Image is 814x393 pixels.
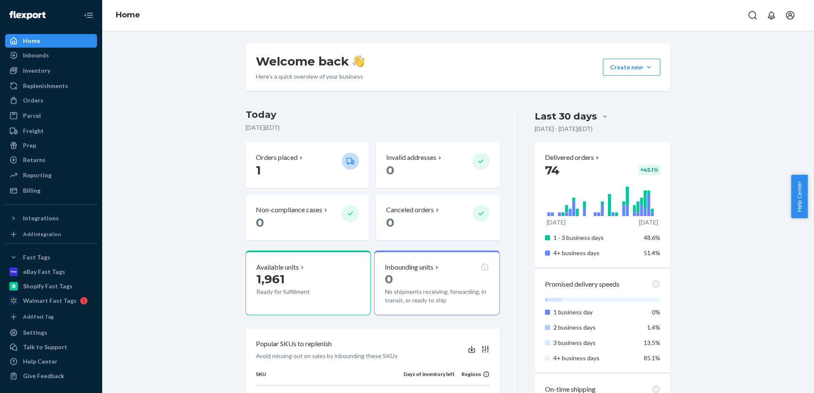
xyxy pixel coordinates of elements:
span: 0 [256,215,264,230]
div: Prep [23,141,36,150]
div: Add Fast Tag [23,313,54,320]
div: Shopify Fast Tags [23,282,72,290]
a: Home [116,10,140,20]
div: Fast Tags [23,253,50,262]
button: Open Search Box [744,7,761,24]
a: Reporting [5,168,97,182]
a: Freight [5,124,97,138]
span: 1,961 [256,272,285,286]
p: [DATE] [547,218,566,227]
span: 1 [256,163,261,177]
button: Fast Tags [5,251,97,264]
p: Non-compliance cases [256,205,322,215]
a: Inventory [5,64,97,77]
a: Add Integration [5,228,97,240]
div: Replenishments [23,82,68,90]
span: 48.6% [644,234,660,241]
p: Available units [256,262,299,272]
div: Walmart Fast Tags [23,296,77,305]
p: Avoid missing out on sales by inbounding these SKUs [256,352,398,360]
button: Create new [603,59,660,76]
span: 0 [385,272,393,286]
div: Add Integration [23,231,61,238]
a: Orders [5,94,97,107]
a: Returns [5,153,97,167]
button: Non-compliance cases 0 [246,195,369,240]
th: Days of inventory left [404,370,455,385]
a: Add Fast Tag [5,311,97,322]
p: 2 business days [553,323,637,332]
button: Inbounding units0No shipments receiving, forwarding, in transit, or ready to ship [374,251,499,315]
h1: Welcome back [256,54,364,69]
a: Inbounds [5,48,97,62]
ol: breadcrumbs [109,3,147,28]
p: Popular SKUs to replenish [256,339,332,349]
div: Billing [23,186,40,195]
p: No shipments receiving, forwarding, in transit, or ready to ship [385,288,489,305]
span: 1.4% [647,324,660,331]
p: 3 business days [553,339,637,347]
div: Help Center [23,357,57,366]
button: Open notifications [763,7,780,24]
span: 74 [545,163,559,177]
div: Inbounds [23,51,49,60]
a: Shopify Fast Tags [5,279,97,293]
span: 0 [386,215,394,230]
a: eBay Fast Tags [5,265,97,279]
button: Help Center [791,175,808,218]
span: 0 [386,163,394,177]
div: Freight [23,127,44,135]
img: hand-wave emoji [353,55,364,67]
div: Regions [455,370,490,378]
button: Canceled orders 0 [376,195,499,240]
button: Give Feedback [5,369,97,383]
button: Available units1,961Ready for fulfillment [246,251,371,315]
span: 13.5% [644,339,660,346]
a: Talk to Support [5,340,97,354]
div: Last 30 days [535,110,597,123]
a: Billing [5,184,97,197]
img: Flexport logo [9,11,46,20]
p: [DATE] - [DATE] ( EDT ) [535,125,593,133]
th: SKU [256,370,404,385]
div: Returns [23,156,46,164]
div: Inventory [23,66,50,75]
button: Invalid addresses 0 [376,142,499,188]
a: Prep [5,139,97,152]
p: Ready for fulfillment [256,288,335,296]
p: Here’s a quick overview of your business [256,72,364,81]
p: 4+ business days [553,354,637,362]
div: Integrations [23,214,59,222]
p: Inbounding units [385,262,433,272]
button: Orders placed 1 [246,142,369,188]
h3: Today [246,108,500,122]
a: Parcel [5,109,97,122]
p: 1 business day [553,308,637,316]
span: 85.1% [644,354,660,362]
div: Give Feedback [23,372,64,380]
a: Replenishments [5,79,97,93]
p: [DATE] [639,218,658,227]
button: Open account menu [782,7,799,24]
button: Delivered orders [545,153,601,162]
div: Reporting [23,171,52,179]
button: Close Navigation [80,7,97,24]
p: Orders placed [256,153,298,162]
a: Home [5,34,97,48]
a: Walmart Fast Tags [5,294,97,308]
span: 0% [652,308,660,316]
p: Invalid addresses [386,153,436,162]
a: Settings [5,326,97,339]
button: Integrations [5,211,97,225]
div: Parcel [23,111,41,120]
p: 4+ business days [553,249,637,257]
div: eBay Fast Tags [23,268,65,276]
p: Canceled orders [386,205,434,215]
div: Talk to Support [23,343,67,351]
p: [DATE] ( EDT ) [246,123,500,132]
a: Help Center [5,355,97,368]
p: 1 - 3 business days [553,234,637,242]
span: 51.4% [644,249,660,256]
p: Promised delivery speeds [545,279,619,289]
